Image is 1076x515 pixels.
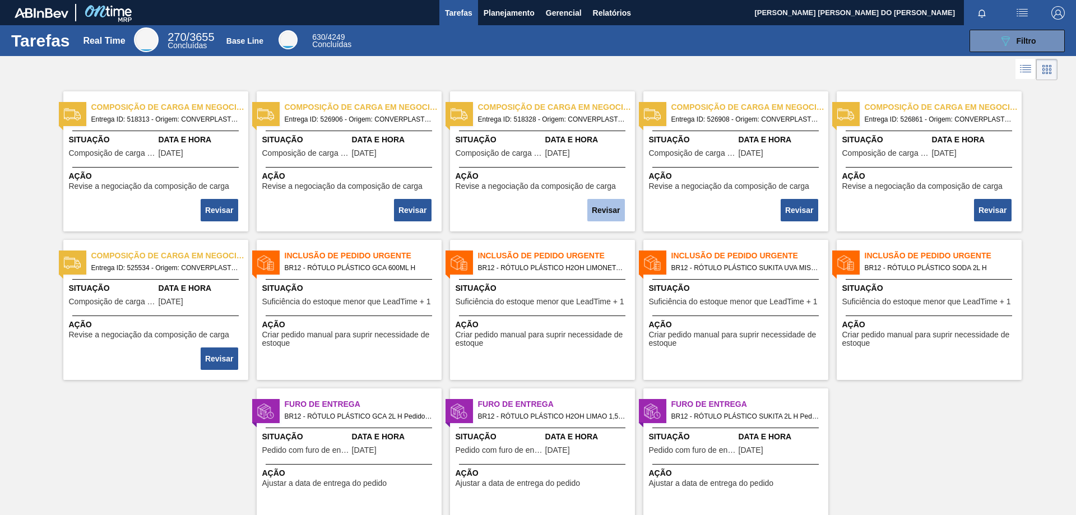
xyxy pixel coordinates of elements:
[168,33,214,49] div: Real Time
[649,298,818,306] span: Suficiência do estoque menor que LeadTime + 1
[257,106,274,123] img: status
[782,198,819,222] div: Completar tarefa: 29956445
[478,113,626,126] span: Entrega ID: 518328 - Origem: CONVERPLAST - GUARULHOS (SP) - Destino: BR12
[587,199,625,221] button: Revisar
[456,134,542,146] span: Situação
[257,254,274,271] img: status
[478,398,635,410] span: Furo de Entrega
[69,149,156,157] span: Composição de carga em negociação
[456,182,616,191] span: Revise a negociação da composição de carga
[546,6,582,20] span: Gerencial
[159,282,245,294] span: Data e Hora
[739,446,763,454] span: 01/09/2025,
[168,41,207,50] span: Concluídas
[478,250,635,262] span: Inclusão de Pedido Urgente
[588,198,626,222] div: Completar tarefa: 29956439
[352,431,439,443] span: Data e Hora
[262,149,349,157] span: Composição de carga em negociação
[352,446,377,454] span: 31/08/2025,
[352,134,439,146] span: Data e Hora
[649,431,736,443] span: Situação
[865,113,1013,126] span: Entrega ID: 526861 - Origem: CONVERPLAST - GUARULHOS (SP) - Destino: BR12
[649,182,809,191] span: Revise a negociação da composição de carga
[159,134,245,146] span: Data e Hora
[837,254,854,271] img: status
[842,282,1019,294] span: Situação
[781,199,818,221] button: Revisar
[739,134,825,146] span: Data e Hora
[649,446,736,454] span: Pedido com furo de entrega
[202,346,239,371] div: Completar tarefa: 29956448
[456,170,632,182] span: Ação
[1017,36,1036,45] span: Filtro
[456,331,632,348] span: Criar pedido manual para suprir necessidade de estoque
[842,319,1019,331] span: Ação
[842,331,1019,348] span: Criar pedido manual para suprir necessidade de estoque
[257,403,274,420] img: status
[456,298,624,306] span: Suficiência do estoque menor que LeadTime + 1
[69,331,229,339] span: Revise a negociação da composição de carga
[932,134,1019,146] span: Data e Hora
[456,319,632,331] span: Ação
[262,319,439,331] span: Ação
[478,101,635,113] span: Composição de carga em negociação
[451,403,467,420] img: status
[649,134,736,146] span: Situação
[91,113,239,126] span: Entrega ID: 518313 - Origem: CONVERPLAST - GUARULHOS (SP) - Destino: BR12
[64,106,81,123] img: status
[15,8,68,18] img: TNhmsLtSVTkK8tSr43FrP2fwEKptu5GPRR3wAAAABJRU5ErkJggg==
[312,33,325,41] span: 630
[644,403,661,420] img: status
[970,30,1065,52] button: Filtro
[478,262,626,274] span: BR12 - RÓTULO PLÁSTICO H2OH LIMONETO 500ML H
[91,262,239,274] span: Entrega ID: 525534 - Origem: CONVERPLAST - GUARULHOS (SP) - Destino: BR12
[91,250,248,262] span: Composição de carga em negociação
[168,31,214,43] span: / 3655
[69,170,245,182] span: Ação
[484,6,535,20] span: Planejamento
[1051,6,1065,20] img: Logout
[285,410,433,423] span: BR12 - RÓTULO PLÁSTICO GCA 2L H Pedido - 2003146
[671,250,828,262] span: Inclusão de Pedido Urgente
[262,298,431,306] span: Suficiência do estoque menor que LeadTime + 1
[312,40,351,49] span: Concluídas
[649,282,825,294] span: Situação
[262,170,439,182] span: Ação
[671,262,819,274] span: BR12 - RÓTULO PLÁSTICO SUKITA UVA MISTA 2L H
[83,36,125,46] div: Real Time
[644,106,661,123] img: status
[649,479,774,488] span: Ajustar a data de entrega do pedido
[649,149,736,157] span: Composição de carga em negociação
[649,170,825,182] span: Ação
[842,298,1011,306] span: Suficiência do estoque menor que LeadTime + 1
[64,254,81,271] img: status
[739,431,825,443] span: Data e Hora
[312,34,351,48] div: Base Line
[134,27,159,52] div: Real Time
[285,113,433,126] span: Entrega ID: 526906 - Origem: CONVERPLAST - GUARULHOS (SP) - Destino: BR12
[262,431,349,443] span: Situação
[352,149,377,157] span: 14/09/2021,
[975,198,1013,222] div: Completar tarefa: 29956447
[649,331,825,348] span: Criar pedido manual para suprir necessidade de estoque
[69,134,156,146] span: Situação
[69,298,156,306] span: Composição de carga em negociação
[974,199,1012,221] button: Revisar
[456,479,581,488] span: Ajustar a data de entrega do pedido
[262,134,349,146] span: Situação
[456,149,542,157] span: Composição de carga em negociação
[964,5,1000,21] button: Notificações
[285,250,442,262] span: Inclusão de Pedido Urgente
[456,467,632,479] span: Ação
[226,36,263,45] div: Base Line
[1015,59,1036,80] div: Visão em Lista
[11,34,70,47] h1: Tarefas
[478,410,626,423] span: BR12 - RÓTULO PLÁSTICO H2OH LIMAO 1,5L H Pedido - 2003159
[91,101,248,113] span: Composição de carga em negociação
[201,199,238,221] button: Revisar
[671,101,828,113] span: Composição de carga em negociação
[671,113,819,126] span: Entrega ID: 526908 - Origem: CONVERPLAST - GUARULHOS (SP) - Destino: BR12
[285,262,433,274] span: BR12 - RÓTULO PLÁSTICO GCA 600ML H
[644,254,661,271] img: status
[671,410,819,423] span: BR12 - RÓTULO PLÁSTICO SUKITA 2L H Pedido - 1994297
